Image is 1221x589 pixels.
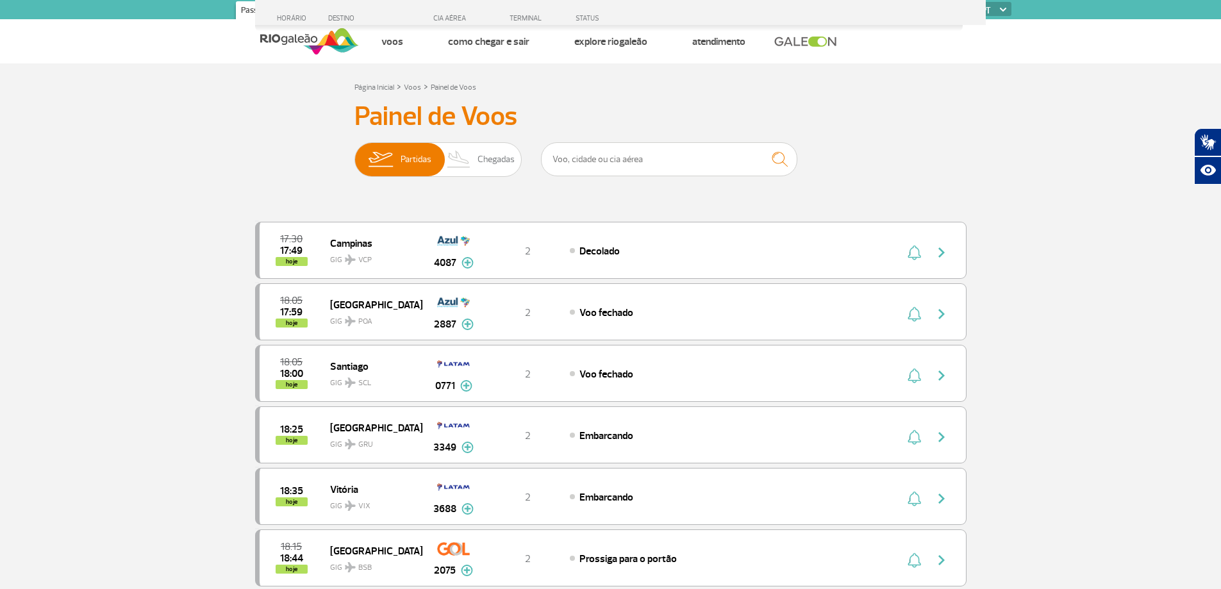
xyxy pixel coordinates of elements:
[579,429,633,442] span: Embarcando
[908,306,921,322] img: sino-painel-voo.svg
[280,235,303,244] span: 2025-09-25 17:30:00
[525,429,531,442] span: 2
[908,245,921,260] img: sino-painel-voo.svg
[280,296,303,305] span: 2025-09-25 18:05:00
[281,542,302,551] span: 2025-09-25 18:15:00
[934,429,949,445] img: seta-direita-painel-voo.svg
[1194,128,1221,185] div: Plugin de acessibilidade da Hand Talk.
[525,306,531,319] span: 2
[330,494,412,512] span: GIG
[358,316,372,328] span: POA
[908,491,921,506] img: sino-painel-voo.svg
[330,309,412,328] span: GIG
[461,319,474,330] img: mais-info-painel-voo.svg
[280,246,303,255] span: 2025-09-25 17:49:00
[397,79,401,94] a: >
[692,35,745,48] a: Atendimento
[236,1,288,22] a: Passageiros
[358,254,372,266] span: VCP
[330,235,412,251] span: Campinas
[934,552,949,568] img: seta-direita-painel-voo.svg
[358,562,372,574] span: BSB
[330,481,412,497] span: Vitória
[328,14,422,22] div: DESTINO
[908,552,921,568] img: sino-painel-voo.svg
[460,380,472,392] img: mais-info-painel-voo.svg
[276,436,308,445] span: hoje
[276,565,308,574] span: hoje
[280,369,303,378] span: 2025-09-25 18:00:21
[569,14,674,22] div: STATUS
[345,562,356,572] img: destiny_airplane.svg
[433,440,456,455] span: 3349
[330,247,412,266] span: GIG
[579,368,633,381] span: Voo fechado
[486,14,569,22] div: TERMINAL
[461,565,473,576] img: mais-info-painel-voo.svg
[908,368,921,383] img: sino-painel-voo.svg
[434,317,456,332] span: 2887
[431,83,476,92] a: Painel de Voos
[354,101,867,133] h3: Painel de Voos
[280,486,303,495] span: 2025-09-25 18:35:00
[435,378,455,394] span: 0771
[345,316,356,326] img: destiny_airplane.svg
[434,255,456,270] span: 4087
[525,552,531,565] span: 2
[440,143,478,176] img: slider-desembarque
[330,419,412,436] span: [GEOGRAPHIC_DATA]
[330,555,412,574] span: GIG
[461,503,474,515] img: mais-info-painel-voo.svg
[330,432,412,451] span: GIG
[345,439,356,449] img: destiny_airplane.svg
[579,491,633,504] span: Embarcando
[276,257,308,266] span: hoje
[276,497,308,506] span: hoje
[330,542,412,559] span: [GEOGRAPHIC_DATA]
[330,358,412,374] span: Santiago
[401,143,431,176] span: Partidas
[525,368,531,381] span: 2
[280,425,303,434] span: 2025-09-25 18:25:00
[908,429,921,445] img: sino-painel-voo.svg
[345,254,356,265] img: destiny_airplane.svg
[1194,156,1221,185] button: Abrir recursos assistivos.
[934,368,949,383] img: seta-direita-painel-voo.svg
[574,35,647,48] a: Explore RIOgaleão
[354,83,394,92] a: Página Inicial
[541,142,797,176] input: Voo, cidade ou cia aérea
[345,377,356,388] img: destiny_airplane.svg
[934,491,949,506] img: seta-direita-painel-voo.svg
[345,501,356,511] img: destiny_airplane.svg
[461,442,474,453] img: mais-info-painel-voo.svg
[280,358,303,367] span: 2025-09-25 18:05:00
[1194,128,1221,156] button: Abrir tradutor de língua de sinais.
[525,491,531,504] span: 2
[525,245,531,258] span: 2
[434,563,456,578] span: 2075
[461,257,474,269] img: mais-info-painel-voo.svg
[360,143,401,176] img: slider-embarque
[579,306,633,319] span: Voo fechado
[934,306,949,322] img: seta-direita-painel-voo.svg
[579,552,677,565] span: Prossiga para o portão
[276,380,308,389] span: hoje
[448,35,529,48] a: Como chegar e sair
[276,319,308,328] span: hoje
[259,14,329,22] div: HORÁRIO
[579,245,620,258] span: Decolado
[280,308,303,317] span: 2025-09-25 17:59:30
[422,14,486,22] div: CIA AÉREA
[934,245,949,260] img: seta-direita-painel-voo.svg
[358,439,373,451] span: GRU
[330,370,412,389] span: GIG
[358,377,371,389] span: SCL
[424,79,428,94] a: >
[280,554,303,563] span: 2025-09-25 18:44:00
[404,83,421,92] a: Voos
[478,143,515,176] span: Chegadas
[330,296,412,313] span: [GEOGRAPHIC_DATA]
[358,501,370,512] span: VIX
[381,35,403,48] a: Voos
[433,501,456,517] span: 3688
